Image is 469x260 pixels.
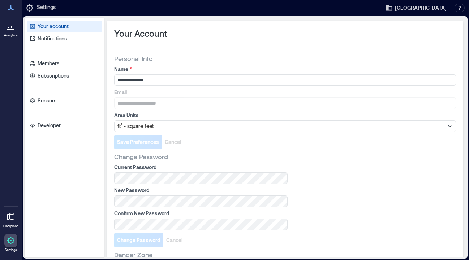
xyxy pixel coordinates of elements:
p: Floorplans [3,224,18,228]
button: [GEOGRAPHIC_DATA] [383,2,449,14]
span: [GEOGRAPHIC_DATA] [395,4,447,12]
p: Subscriptions [38,72,69,79]
button: Cancel [163,233,185,247]
a: Subscriptions [27,70,102,81]
a: Floorplans [1,208,21,230]
label: Email [114,89,455,96]
button: Change Password [114,233,163,247]
a: Notifications [27,33,102,44]
span: Cancel [165,138,181,146]
span: Your Account [114,28,167,39]
button: Save Preferences [114,135,162,149]
p: Settings [5,248,17,252]
span: Change Password [117,237,160,244]
p: Your account [38,23,69,30]
span: Cancel [166,237,182,244]
p: Settings [37,4,56,12]
label: Name [114,66,455,73]
a: Settings [2,232,20,254]
label: Current Password [114,164,286,171]
label: New Password [114,187,286,194]
p: Analytics [4,33,18,38]
p: Developer [38,122,61,129]
a: Sensors [27,95,102,106]
a: Developer [27,120,102,131]
span: Personal Info [114,54,153,63]
a: Your account [27,21,102,32]
span: Change Password [114,152,168,161]
span: Save Preferences [117,138,159,146]
p: Members [38,60,59,67]
button: Cancel [162,135,184,149]
p: Notifications [38,35,67,42]
label: Area Units [114,112,455,119]
span: Danger Zone [114,250,152,259]
a: Members [27,58,102,69]
label: Confirm New Password [114,210,286,217]
p: Sensors [38,97,56,104]
a: Analytics [2,17,20,40]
